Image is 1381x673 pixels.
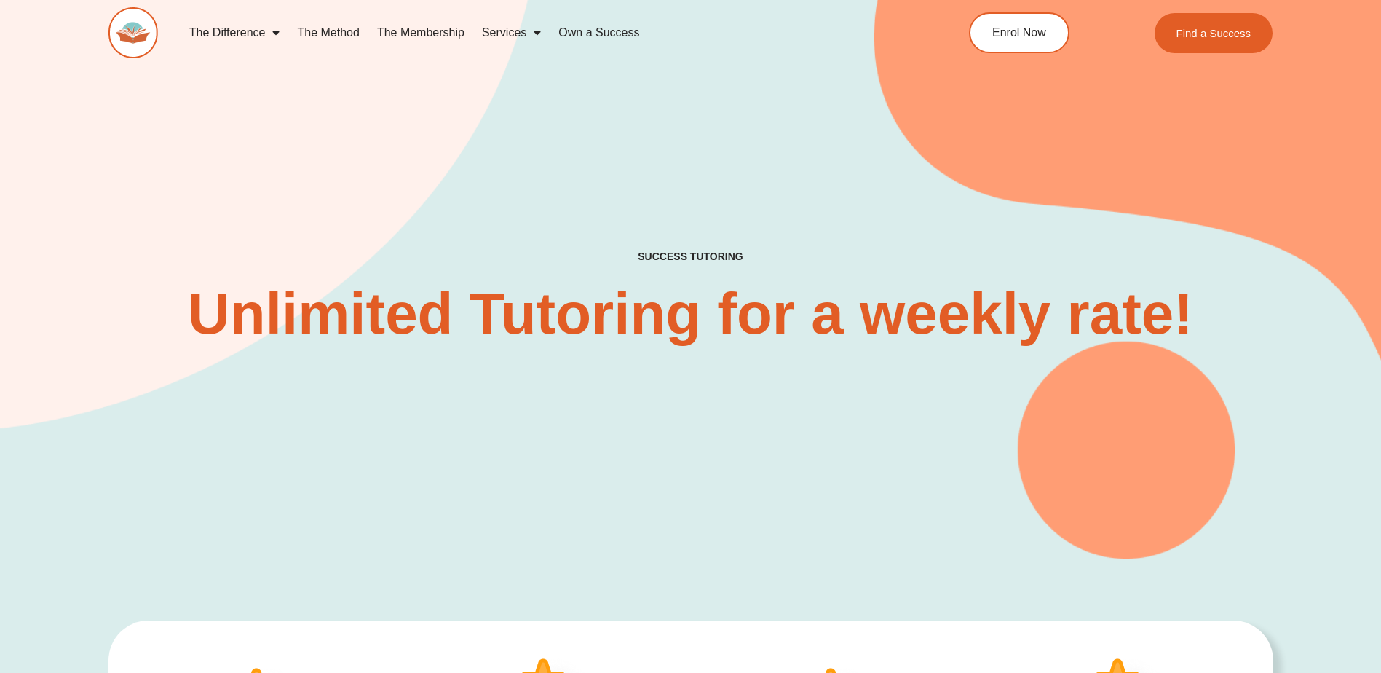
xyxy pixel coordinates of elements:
h2: Unlimited Tutoring for a weekly rate! [184,285,1198,343]
a: Services [473,16,550,50]
a: Own a Success [550,16,648,50]
h4: SUCCESS TUTORING​ [518,251,863,263]
a: The Method [288,16,368,50]
a: The Membership [368,16,473,50]
span: Enrol Now [992,27,1046,39]
a: The Difference [181,16,289,50]
span: Find a Success [1176,28,1251,39]
a: Enrol Now [969,12,1069,53]
a: Find a Success [1155,13,1273,53]
nav: Menu [181,16,903,50]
